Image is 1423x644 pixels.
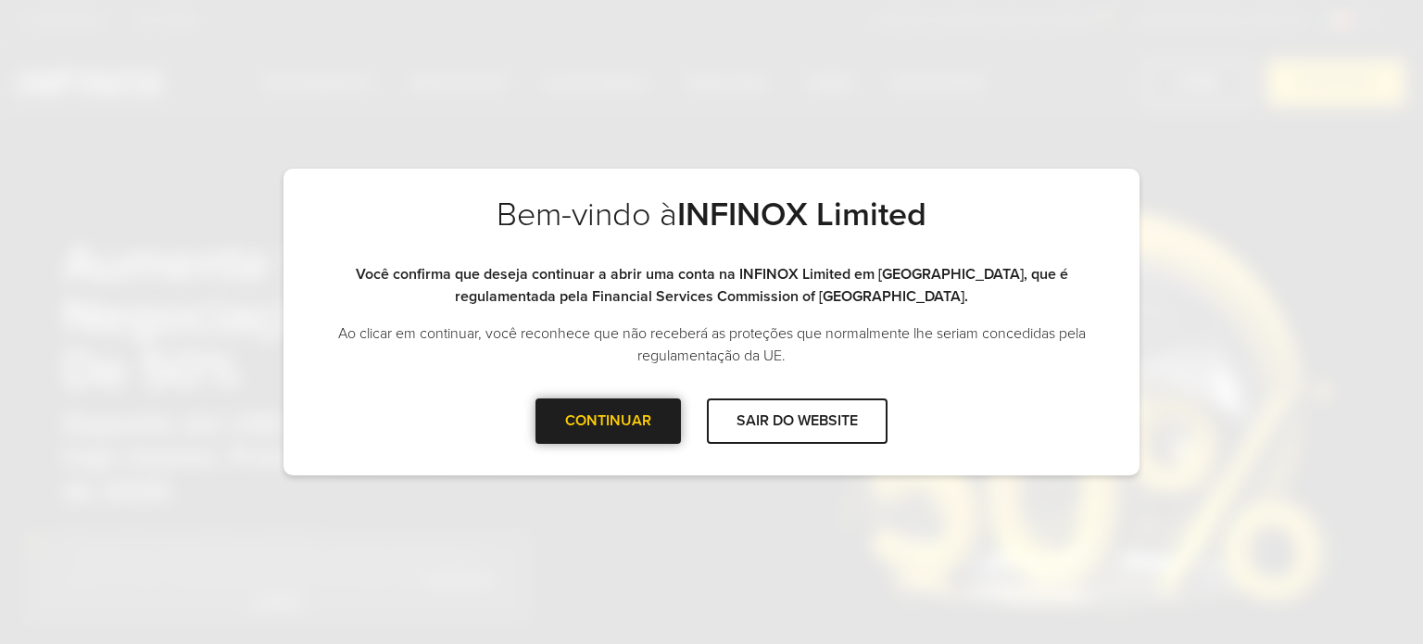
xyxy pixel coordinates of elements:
[707,398,888,444] div: SAIR DO WEBSITE
[535,398,681,444] div: CONTINUAR
[677,195,926,234] strong: INFINOX Limited
[321,322,1102,367] p: Ao clicar em continuar, você reconhece que não receberá as proteções que normalmente lhe seriam c...
[321,195,1102,263] h2: Bem-vindo à
[356,265,1068,306] strong: Você confirma que deseja continuar a abrir uma conta na INFINOX Limited em [GEOGRAPHIC_DATA], que...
